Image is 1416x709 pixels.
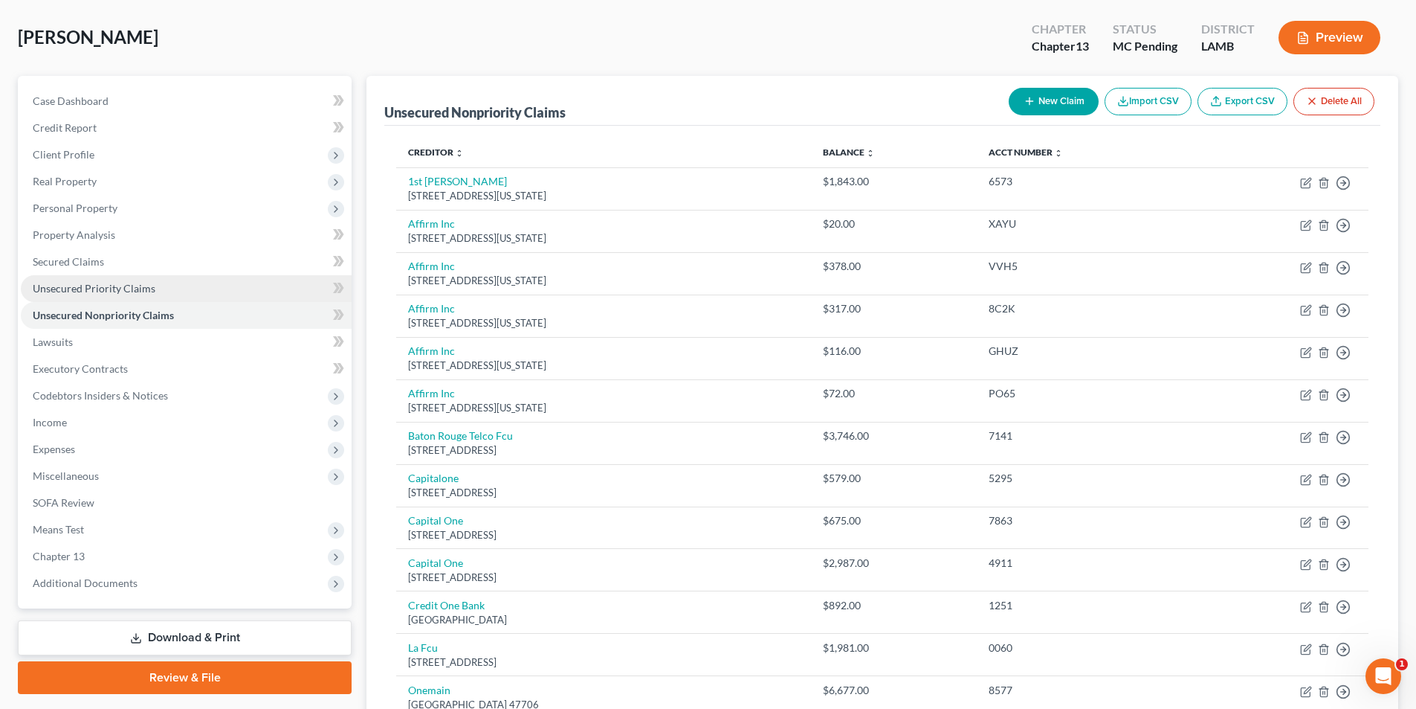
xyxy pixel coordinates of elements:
[21,302,352,329] a: Unsecured Nonpriority Claims
[1201,38,1255,55] div: LAMB
[33,416,67,429] span: Income
[408,556,463,569] a: Capital One
[989,556,1180,571] div: 4911
[823,301,966,316] div: $317.00
[33,389,168,402] span: Codebtors Insiders & Notices
[823,683,966,698] div: $6,677.00
[21,88,352,115] a: Case Dashboard
[408,401,798,415] div: [STREET_ADDRESS][US_STATE]
[21,248,352,275] a: Secured Claims
[408,684,450,696] a: Onemain
[823,147,875,158] a: Balance unfold_more
[408,571,798,585] div: [STREET_ADDRESS]
[989,216,1180,231] div: XAYU
[18,26,158,48] span: [PERSON_NAME]
[33,228,115,241] span: Property Analysis
[823,344,966,359] div: $116.00
[18,620,352,655] a: Download & Print
[408,260,455,272] a: Affirm Inc
[408,302,455,315] a: Affirm Inc
[21,222,352,248] a: Property Analysis
[1293,88,1374,115] button: Delete All
[408,387,455,400] a: Affirm Inc
[989,147,1063,158] a: Acct Number unfold_more
[989,513,1180,528] div: 7863
[1201,21,1255,38] div: District
[989,429,1180,443] div: 7141
[823,174,966,189] div: $1,843.00
[408,189,798,203] div: [STREET_ADDRESS][US_STATE]
[1278,21,1380,54] button: Preview
[408,316,798,330] div: [STREET_ADDRESS][US_STATE]
[33,362,128,375] span: Executory Contracts
[455,149,464,158] i: unfold_more
[408,147,464,158] a: Creditor unfold_more
[408,359,798,373] div: [STREET_ADDRESS][US_STATE]
[1032,21,1089,38] div: Chapter
[33,550,85,562] span: Chapter 13
[989,471,1180,486] div: 5295
[823,429,966,443] div: $3,746.00
[408,217,455,230] a: Affirm Inc
[33,469,99,482] span: Miscellaneous
[1113,38,1177,55] div: MC Pending
[33,336,73,348] span: Lawsuits
[989,174,1180,189] div: 6573
[408,514,463,527] a: Capital One
[408,641,438,654] a: La Fcu
[408,443,798,458] div: [STREET_ADDRESS]
[1032,38,1089,55] div: Chapter
[823,513,966,528] div: $675.00
[408,344,455,357] a: Affirm Inc
[33,255,104,268] span: Secured Claims
[823,259,966,274] div: $378.00
[21,329,352,356] a: Lawsuits
[33,175,97,187] span: Real Property
[989,301,1180,316] div: 8C2K
[33,121,97,134] span: Credit Report
[989,641,1180,655] div: 0060
[408,599,485,612] a: Credit One Bank
[18,661,352,694] a: Review & File
[21,275,352,302] a: Unsecured Priority Claims
[989,386,1180,401] div: PO65
[1054,149,1063,158] i: unfold_more
[408,429,513,442] a: Baton Rouge Telco Fcu
[408,231,798,246] div: [STREET_ADDRESS][US_STATE]
[408,613,798,627] div: [GEOGRAPHIC_DATA]
[408,175,507,187] a: 1st [PERSON_NAME]
[33,443,75,455] span: Expenses
[1365,658,1401,694] iframe: Intercom live chat
[823,598,966,613] div: $892.00
[1197,88,1287,115] a: Export CSV
[823,556,966,571] div: $2,987.00
[989,259,1180,274] div: VVH5
[989,344,1180,359] div: GHUZ
[823,471,966,486] div: $579.00
[866,149,875,158] i: unfold_more
[408,472,459,484] a: Capitalone
[33,202,117,214] span: Personal Property
[408,274,798,288] div: [STREET_ADDRESS][US_STATE]
[21,490,352,516] a: SOFA Review
[33,148,94,161] span: Client Profile
[823,641,966,655] div: $1,981.00
[21,115,352,141] a: Credit Report
[33,309,174,321] span: Unsecured Nonpriority Claims
[408,486,798,500] div: [STREET_ADDRESS]
[823,216,966,231] div: $20.00
[1113,21,1177,38] div: Status
[1396,658,1408,670] span: 1
[823,386,966,401] div: $72.00
[21,356,352,382] a: Executory Contracts
[33,94,109,107] span: Case Dashboard
[989,598,1180,613] div: 1251
[33,577,138,589] span: Additional Documents
[33,523,84,536] span: Means Test
[1105,88,1192,115] button: Import CSV
[384,103,566,121] div: Unsecured Nonpriority Claims
[408,655,798,670] div: [STREET_ADDRESS]
[1009,88,1099,115] button: New Claim
[33,496,94,509] span: SOFA Review
[1076,39,1089,53] span: 13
